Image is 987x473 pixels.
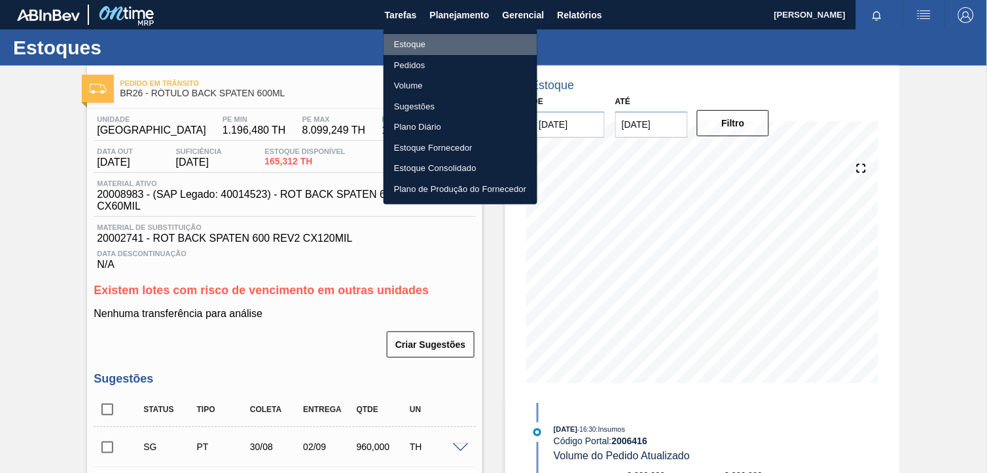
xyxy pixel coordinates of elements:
[384,158,537,179] a: Estoque Consolidado
[384,55,537,76] a: Pedidos
[384,75,537,96] a: Volume
[384,117,537,138] a: Plano Diário
[384,138,537,159] a: Estoque Fornecedor
[384,179,537,200] a: Plano de Produção do Fornecedor
[384,96,537,117] a: Sugestões
[384,34,537,55] a: Estoque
